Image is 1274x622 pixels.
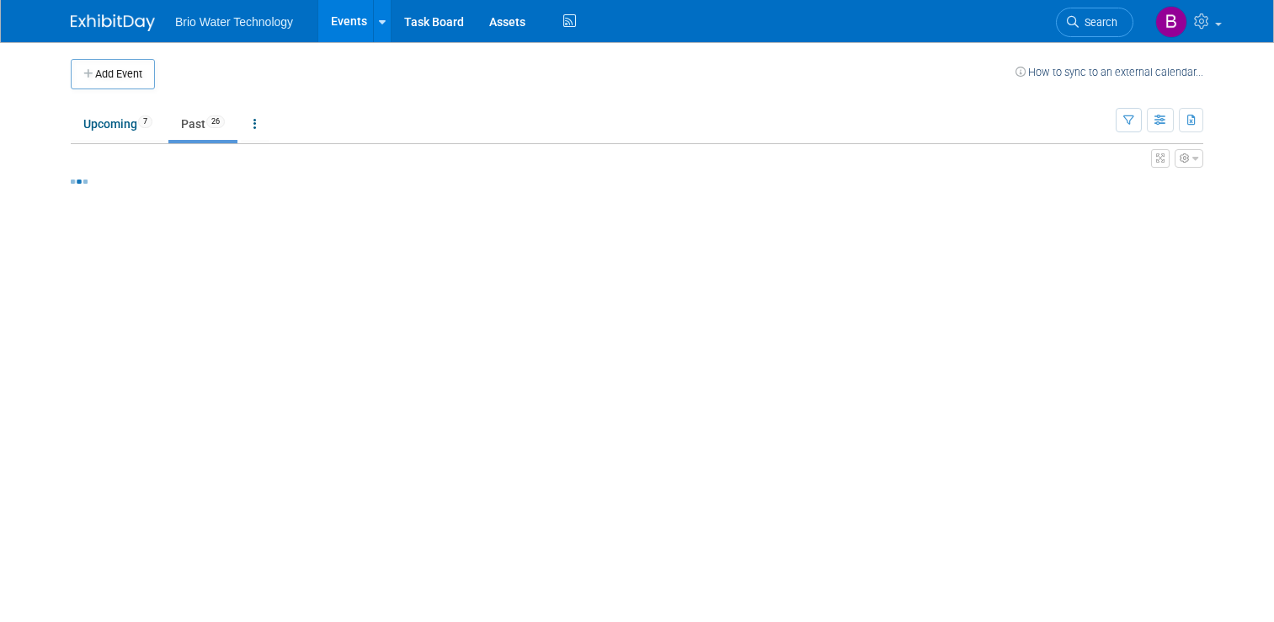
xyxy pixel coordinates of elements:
[71,108,165,140] a: Upcoming7
[1155,6,1187,38] img: Brandye Gahagan
[1056,8,1133,37] a: Search
[1079,16,1117,29] span: Search
[71,180,88,184] img: loading...
[71,14,155,31] img: ExhibitDay
[168,108,237,140] a: Past26
[175,15,293,29] span: Brio Water Technology
[138,115,152,128] span: 7
[1015,66,1203,78] a: How to sync to an external calendar...
[206,115,225,128] span: 26
[71,59,155,89] button: Add Event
